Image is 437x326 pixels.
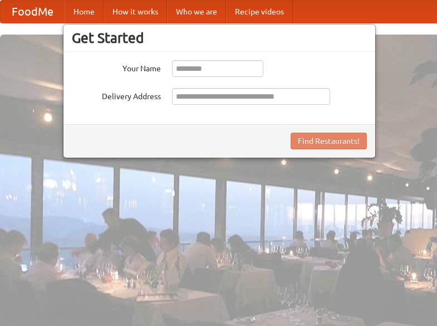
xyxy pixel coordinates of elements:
[291,133,367,149] button: Find Restaurants!
[226,1,293,23] a: Recipe videos
[1,1,65,23] a: FoodMe
[167,1,226,23] a: Who we are
[72,60,161,74] label: Your Name
[72,30,367,46] h3: Get Started
[72,88,161,102] label: Delivery Address
[104,1,167,23] a: How it works
[65,1,104,23] a: Home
